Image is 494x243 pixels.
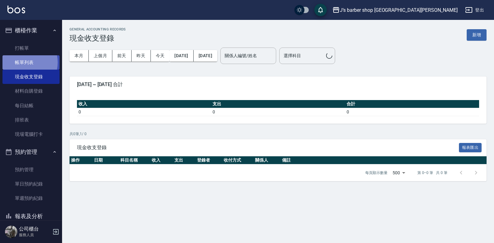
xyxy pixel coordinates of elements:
span: [DATE] ~ [DATE] 合計 [77,81,479,88]
a: 打帳單 [2,41,60,55]
button: 前天 [112,50,132,62]
th: 收入 [77,100,211,108]
div: 500 [390,164,407,181]
a: 材料自購登錄 [2,84,60,98]
th: 收入 [150,156,173,164]
button: 登出 [463,4,487,16]
th: 收付方式 [222,156,254,164]
th: 關係人 [254,156,281,164]
th: 日期 [92,156,119,164]
th: 操作 [70,156,92,164]
a: 現金收支登錄 [2,70,60,84]
button: 櫃檯作業 [2,22,60,39]
img: Person [5,226,17,238]
h5: 公司櫃台 [19,226,51,232]
p: 服務人員 [19,232,51,238]
a: 預約管理 [2,163,60,177]
a: 新增 [467,32,487,38]
a: 單日預約紀錄 [2,177,60,191]
a: 單週預約紀錄 [2,191,60,205]
a: 每日結帳 [2,99,60,113]
button: 本月 [70,50,89,62]
button: 上個月 [89,50,112,62]
img: Logo [7,6,25,13]
p: 共 0 筆, 1 / 0 [70,131,487,137]
th: 登錄者 [195,156,222,164]
button: 報表匯出 [459,143,482,153]
h3: 現金收支登錄 [70,34,126,43]
a: 報表匯出 [459,144,482,150]
button: [DATE] [194,50,217,62]
button: [DATE] [169,50,193,62]
th: 支出 [173,156,195,164]
button: 昨天 [132,50,151,62]
span: 現金收支登錄 [77,144,459,151]
td: 0 [77,108,211,116]
button: 今天 [151,50,170,62]
a: 現場電腦打卡 [2,127,60,141]
td: 0 [345,108,479,116]
button: J’s barber shop [GEOGRAPHIC_DATA][PERSON_NAME] [330,4,460,16]
button: 報表及分析 [2,208,60,224]
td: 0 [211,108,345,116]
a: 排班表 [2,113,60,127]
p: 第 0–0 筆 共 0 筆 [417,170,447,176]
button: 預約管理 [2,144,60,160]
button: 新增 [467,29,487,41]
th: 科目名稱 [119,156,150,164]
div: J’s barber shop [GEOGRAPHIC_DATA][PERSON_NAME] [340,6,458,14]
th: 合計 [345,100,479,108]
th: 備註 [281,156,487,164]
th: 支出 [211,100,345,108]
h2: GENERAL ACCOUNTING RECORDS [70,27,126,31]
p: 每頁顯示數量 [365,170,388,176]
a: 帳單列表 [2,55,60,70]
button: save [314,4,327,16]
